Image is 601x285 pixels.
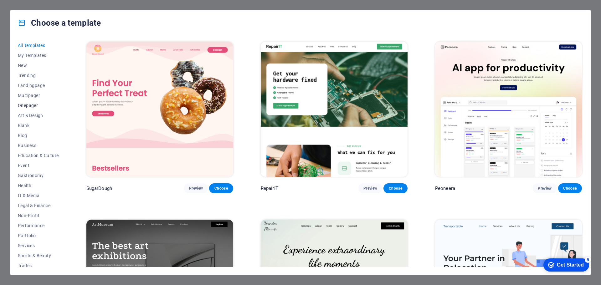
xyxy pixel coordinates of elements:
[18,243,59,248] span: Services
[435,42,582,177] img: Peoneera
[18,253,59,258] span: Sports & Beauty
[18,263,59,268] span: Trades
[18,123,59,128] span: Blank
[18,183,59,188] span: Health
[18,211,59,221] button: Non-Profit
[18,63,59,68] span: New
[18,70,59,80] button: Trending
[18,113,59,118] span: Art & Design
[18,43,59,48] span: All Templates
[18,120,59,130] button: Blank
[18,133,59,138] span: Blog
[358,183,382,193] button: Preview
[383,183,407,193] button: Choose
[18,83,59,88] span: Landingpage
[388,186,402,191] span: Choose
[86,185,112,191] p: SugarDough
[18,201,59,211] button: Legal & Finance
[363,186,377,191] span: Preview
[533,183,557,193] button: Preview
[18,231,59,241] button: Portfolio
[18,170,59,181] button: Gastronomy
[209,183,233,193] button: Choose
[86,42,233,177] img: SugarDough
[18,53,59,58] span: My Templates
[18,251,59,261] button: Sports & Beauty
[18,143,59,148] span: Business
[18,193,59,198] span: IT & Media
[18,60,59,70] button: New
[18,150,59,160] button: Education & Culture
[18,40,59,50] button: All Templates
[18,223,59,228] span: Performance
[18,221,59,231] button: Performance
[18,18,101,28] h4: Choose a template
[18,90,59,100] button: Multipager
[18,181,59,191] button: Health
[261,185,278,191] p: RepairIT
[184,183,208,193] button: Preview
[18,110,59,120] button: Art & Design
[18,100,59,110] button: Onepager
[18,163,59,168] span: Event
[18,93,59,98] span: Multipager
[563,186,577,191] span: Choose
[189,186,203,191] span: Preview
[18,103,59,108] span: Onepager
[18,130,59,140] button: Blog
[46,1,53,8] div: 5
[214,186,228,191] span: Choose
[18,50,59,60] button: My Templates
[18,160,59,170] button: Event
[18,191,59,201] button: IT & Media
[261,42,408,177] img: RepairIT
[18,233,59,238] span: Portfolio
[18,140,59,150] button: Business
[18,261,59,271] button: Trades
[558,183,582,193] button: Choose
[18,153,59,158] span: Education & Culture
[435,185,455,191] p: Peoneera
[18,80,59,90] button: Landingpage
[18,173,59,178] span: Gastronomy
[18,7,45,13] div: Get Started
[18,73,59,78] span: Trending
[18,203,59,208] span: Legal & Finance
[18,241,59,251] button: Services
[18,213,59,218] span: Non-Profit
[5,3,51,16] div: Get Started 5 items remaining, 0% complete
[538,186,552,191] span: Preview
